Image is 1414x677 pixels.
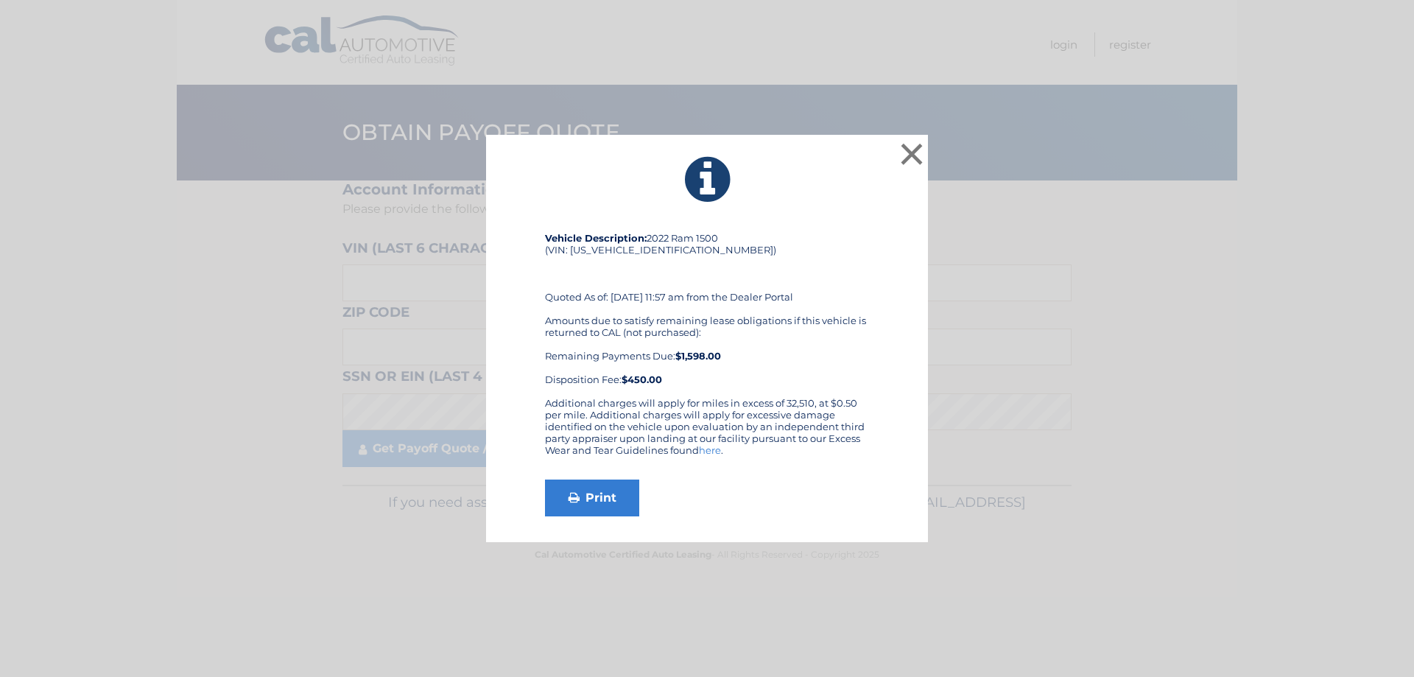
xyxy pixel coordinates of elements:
button: × [897,139,926,169]
a: Print [545,480,639,516]
a: here [699,444,721,456]
div: Amounts due to satisfy remaining lease obligations if this vehicle is returned to CAL (not purcha... [545,315,869,385]
strong: $450.00 [622,373,662,385]
b: $1,598.00 [675,350,721,362]
div: 2022 Ram 1500 (VIN: [US_VEHICLE_IDENTIFICATION_NUMBER]) Quoted As of: [DATE] 11:57 am from the De... [545,232,869,397]
strong: Vehicle Description: [545,232,647,244]
div: Additional charges will apply for miles in excess of 32,510, at $0.50 per mile. Additional charge... [545,397,869,468]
